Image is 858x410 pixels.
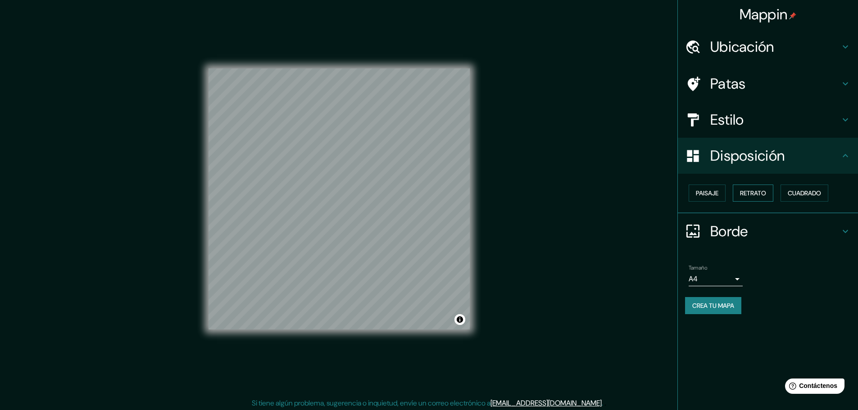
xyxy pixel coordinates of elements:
button: Cuadrado [781,185,828,202]
font: Estilo [710,110,744,129]
font: . [603,398,604,408]
iframe: Lanzador de widgets de ayuda [778,375,848,400]
font: Disposición [710,146,785,165]
font: Paisaje [696,189,718,197]
font: . [602,398,603,408]
img: pin-icon.png [789,12,796,19]
font: Borde [710,222,748,241]
div: Disposición [678,138,858,174]
div: Estilo [678,102,858,138]
button: Retrato [733,185,773,202]
font: Si tiene algún problema, sugerencia o inquietud, envíe un correo electrónico a [252,398,490,408]
font: Patas [710,74,746,93]
div: Ubicación [678,29,858,65]
font: Mappin [740,5,788,24]
button: Activar o desactivar atribución [454,314,465,325]
font: . [604,398,606,408]
font: Ubicación [710,37,774,56]
canvas: Mapa [209,68,470,329]
font: Cuadrado [788,189,821,197]
button: Crea tu mapa [685,297,741,314]
div: A4 [689,272,743,286]
div: Patas [678,66,858,102]
a: [EMAIL_ADDRESS][DOMAIN_NAME] [490,398,602,408]
font: Crea tu mapa [692,302,734,310]
button: Paisaje [689,185,726,202]
font: Tamaño [689,264,707,271]
font: Retrato [740,189,766,197]
font: A4 [689,274,698,284]
div: Borde [678,213,858,249]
